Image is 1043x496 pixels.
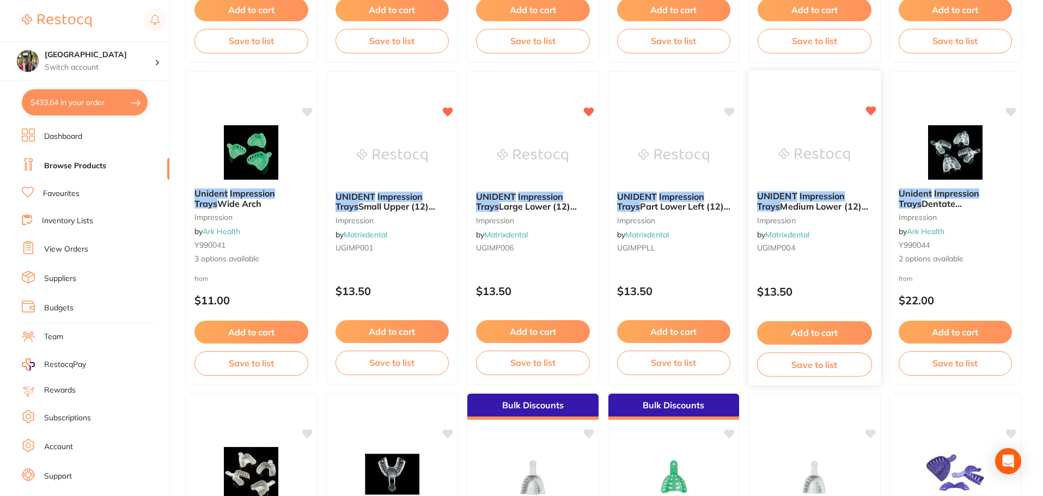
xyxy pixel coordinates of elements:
[757,230,809,240] span: by
[44,161,106,172] a: Browse Products
[617,191,657,202] em: UNIDENT
[617,320,731,343] button: Add to cart
[44,131,82,142] a: Dashboard
[899,188,1012,209] b: Unident Impression Trays Dentate Autoclavable
[44,273,76,284] a: Suppliers
[203,226,240,236] a: Ark Health
[757,201,868,222] span: Medium Lower (12) Grey
[467,394,599,420] div: Bulk Discounts
[476,243,514,253] span: UGIMP006
[22,358,35,371] img: RestocqPay
[336,243,373,253] span: UGIMP001
[899,274,913,283] span: from
[899,198,962,219] span: Dentate Autoclavable
[44,442,73,452] a: Account
[995,448,1021,474] div: Open Intercom Messenger
[194,213,308,222] small: impression
[907,226,944,236] a: Ark Health
[757,352,872,377] button: Save to list
[757,191,797,201] em: UNIDENT
[476,201,499,212] em: Trays
[659,191,704,202] em: Impression
[336,29,449,53] button: Save to list
[608,394,740,420] div: Bulk Discounts
[758,29,871,53] button: Save to list
[45,62,155,73] p: Switch account
[617,230,669,240] span: by
[617,201,640,212] em: Trays
[45,50,155,60] h4: Wanneroo Dental Centre
[899,213,1012,222] small: impression
[194,254,308,265] span: 3 options available
[476,285,590,297] p: $13.50
[779,127,850,182] img: UNIDENT Impression Trays Medium Lower (12) Grey
[194,240,225,250] span: Y990041
[217,198,261,209] span: Wide Arch
[899,198,922,209] em: Trays
[934,188,979,199] em: Impression
[377,191,423,202] em: Impression
[899,226,944,236] span: by
[44,332,63,342] a: Team
[194,274,209,283] span: from
[194,226,240,236] span: by
[757,321,872,345] button: Add to cart
[44,471,72,482] a: Support
[476,29,590,53] button: Save to list
[899,254,1012,265] span: 2 options available
[22,8,92,33] a: Restocq Logo
[43,188,80,199] a: Favourites
[336,216,449,225] small: impression
[757,191,872,211] b: UNIDENT Impression Trays Medium Lower (12) Grey
[344,230,387,240] a: Matrixdental
[617,285,731,297] p: $13.50
[44,385,76,396] a: Rewards
[194,188,308,209] b: Unident Impression Trays Wide Arch
[194,29,308,53] button: Save to list
[899,294,1012,307] p: $22.00
[617,351,731,375] button: Save to list
[42,216,93,226] a: Inventory Lists
[476,351,590,375] button: Save to list
[757,243,795,253] span: UGIMP004
[194,188,228,199] em: Unident
[336,230,387,240] span: by
[899,351,1012,375] button: Save to list
[476,320,590,343] button: Add to cart
[357,128,428,183] img: UNIDENT Impression Trays Small Upper (12) Grey
[194,351,308,375] button: Save to list
[617,243,655,253] span: UGIMPPLL
[920,125,991,180] img: Unident Impression Trays Dentate Autoclavable
[194,294,308,307] p: $11.00
[617,29,731,53] button: Save to list
[765,230,809,240] a: Matrixdental
[476,201,577,222] span: Large Lower (12) Grey
[497,128,568,183] img: UNIDENT Impression Trays Large Lower (12) Grey
[336,192,449,212] b: UNIDENT Impression Trays Small Upper (12) Grey
[336,285,449,297] p: $13.50
[484,230,528,240] a: Matrixdental
[518,191,563,202] em: Impression
[17,50,39,72] img: Wanneroo Dental Centre
[22,89,148,115] button: $433.64 in your order
[899,240,930,250] span: Y990044
[44,244,88,255] a: View Orders
[230,188,275,199] em: Impression
[617,216,731,225] small: impression
[899,29,1012,53] button: Save to list
[22,14,92,27] img: Restocq Logo
[625,230,669,240] a: Matrixdental
[638,128,709,183] img: UNIDENT Impression Trays Part Lower Left (12) Grey
[899,188,932,199] em: Unident
[617,192,731,212] b: UNIDENT Impression Trays Part Lower Left (12) Grey
[44,359,86,370] span: RestocqPay
[336,320,449,343] button: Add to cart
[476,230,528,240] span: by
[476,191,516,202] em: UNIDENT
[757,285,872,298] p: $13.50
[44,413,91,424] a: Subscriptions
[800,191,845,201] em: Impression
[194,321,308,344] button: Add to cart
[336,201,358,212] em: Trays
[476,192,590,212] b: UNIDENT Impression Trays Large Lower (12) Grey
